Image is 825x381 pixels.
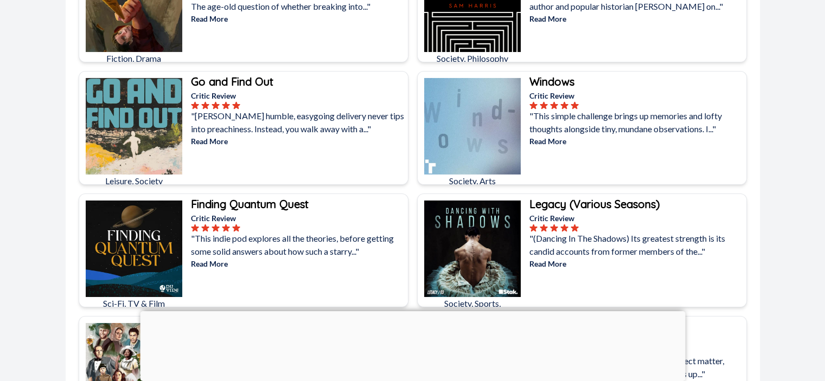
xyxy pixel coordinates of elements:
a: WindowsSociety, ArtsWindowsCritic Review"This simple challenge brings up memories and lofty thoug... [417,71,747,185]
p: Read More [191,135,406,147]
p: Sci-Fi, TV & Film (Movies) [86,297,182,323]
p: "This simple challenge brings up memories and lofty thoughts alongside tiny, mundane observations... [529,109,744,135]
p: Critic Review [529,90,744,101]
img: Legacy (Various Seasons) [424,201,521,297]
p: Society, Arts [424,175,521,188]
b: Legacy (Various Seasons) [529,197,660,211]
p: Fiction, Drama [86,52,182,65]
b: Finding Quantum Quest [191,197,309,211]
img: Go and Find Out [86,78,182,175]
p: Read More [191,258,406,269]
p: Critic Review [191,212,406,224]
p: Read More [529,258,744,269]
p: Read More [191,13,406,24]
a: Legacy (Various Seasons)Society, Sports, DocumentaryLegacy (Various Seasons)Critic Review"(Dancin... [417,193,747,307]
p: Read More [529,135,744,147]
p: Society, Philosophy [424,52,521,65]
a: Go and Find OutLeisure, SocietyGo and Find OutCritic Review"[PERSON_NAME] humble, easygoing deliv... [79,71,408,185]
p: Leisure, Society [86,175,182,188]
p: Critic Review [529,212,744,224]
p: "(Dancing In The Shadows) Its greatest strength is its candid accounts from former members of the... [529,232,744,258]
b: Windows [529,75,574,88]
iframe: Advertisement [140,311,685,378]
img: Finding Quantum Quest [86,201,182,297]
a: Finding Quantum QuestSci-Fi, TV & Film (Movies)Finding Quantum QuestCritic Review"This indie pod ... [79,193,408,307]
p: Society, Sports, Documentary [424,297,521,323]
p: "This indie pod explores all the theories, before getting some solid answers about how such a sta... [191,232,406,258]
p: Critic Review [191,90,406,101]
b: Go and Find Out [191,75,273,88]
p: "[PERSON_NAME] humble, easygoing delivery never tips into preachiness. Instead, you walk away wit... [191,109,406,135]
img: Windows [424,78,521,175]
p: Read More [529,13,744,24]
